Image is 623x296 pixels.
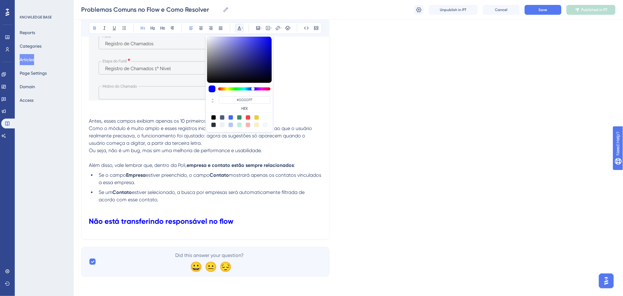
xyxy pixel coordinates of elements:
[539,7,547,12] span: Save
[20,41,41,52] button: Categories
[294,162,295,168] span: :
[525,5,562,15] button: Save
[89,162,187,168] span: Além disso, vale lembrar que, dentro da Poli,
[20,95,34,106] button: Access
[20,68,47,79] button: Page Settings
[187,162,294,168] strong: empresa e contato estão sempre relacionados
[20,27,35,38] button: Reports
[190,262,200,271] div: 😀
[20,81,35,92] button: Domain
[582,7,608,12] span: Published in PT
[89,125,313,146] span: Como o módulo é muito amplo e esses registros iniciais raramente correspondiam ao que o usuário r...
[20,15,52,20] div: KNOWLEDGE BASE
[210,172,229,178] strong: Contato
[219,262,229,271] div: 😔
[99,172,126,178] span: Se o campo
[205,262,215,271] div: 😐
[89,118,264,124] span: Antes, esses campos exibiam apenas os 10 primeiros registros como sugestão.
[440,7,467,12] span: Unpublish in PT
[219,106,270,111] label: HEX
[175,252,244,259] span: Did this answer your question?
[126,172,146,178] strong: Empresa
[146,172,210,178] span: estiver preenchido, o campo
[89,217,233,226] strong: Não está transferindo responsável no flow
[81,5,220,14] input: Article Name
[483,5,520,15] button: Cancel
[429,5,478,15] button: Unpublish in PT
[495,7,508,12] span: Cancel
[566,5,616,15] button: Published in PT
[89,148,262,153] span: Ou seja, não é um bug, mas sim uma melhoria de performance e usabilidade.
[20,54,34,65] button: Articles
[99,189,306,203] span: estiver selecionado, a busca por empresas será automaticamente filtrada de acordo com esse contato.
[99,189,112,195] span: Se um
[112,189,132,195] strong: Contato
[14,2,38,9] span: Need Help?
[597,272,616,290] iframe: UserGuiding AI Assistant Launcher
